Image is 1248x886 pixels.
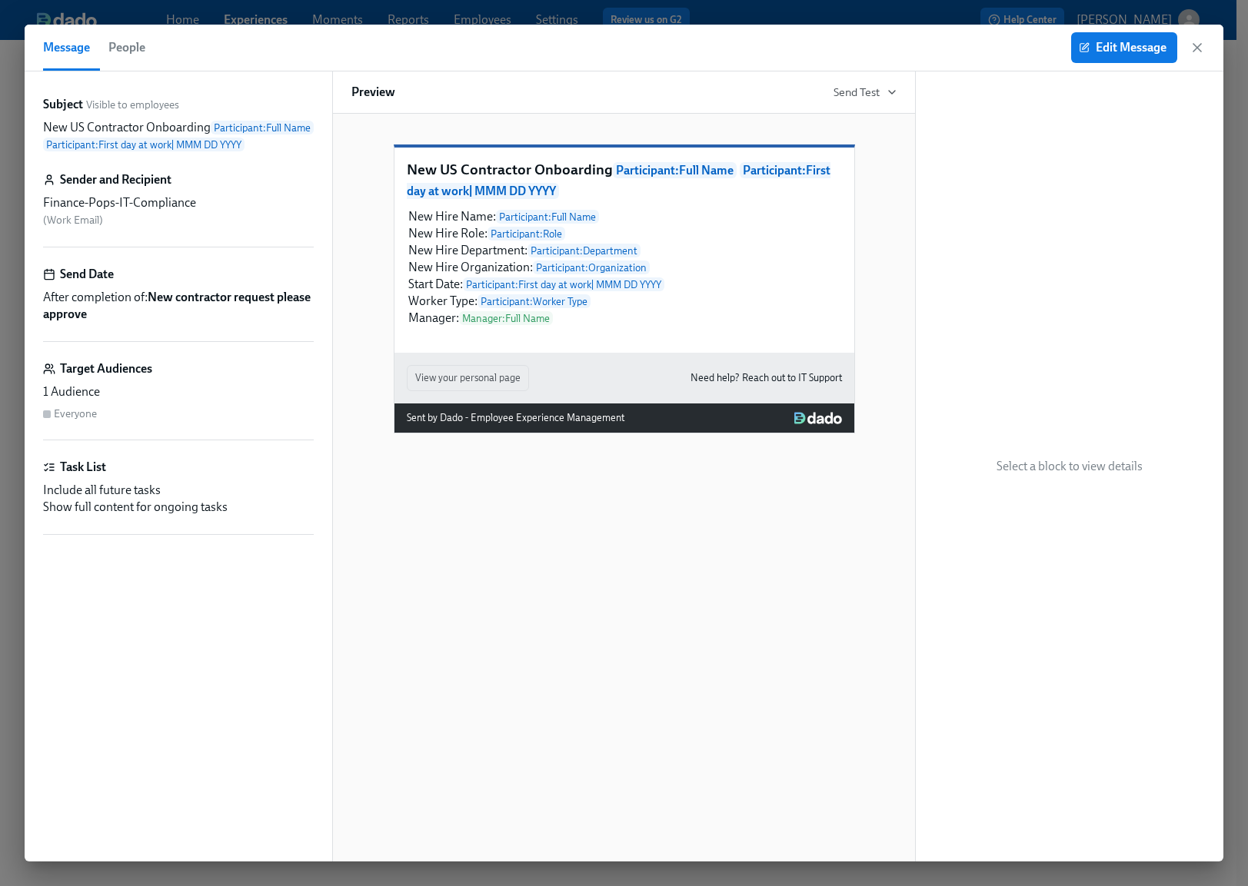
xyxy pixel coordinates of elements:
h6: Sender and Recipient [60,171,171,188]
span: Visible to employees [86,98,179,112]
span: After completion of: [43,289,314,323]
span: Participant : First day at work | MMM DD YYYY [407,162,830,199]
label: Subject [43,96,83,113]
h6: Target Audiences [60,360,152,377]
span: ( Work Email ) [43,214,103,227]
h6: Send Date [60,266,114,283]
button: Edit Message [1071,32,1177,63]
div: Select a block to view details [916,71,1223,861]
strong: New contractor request please approve [43,290,311,321]
span: Message [43,37,90,58]
span: Participant : Full Name [211,121,314,134]
button: Send Test [834,85,897,100]
a: Need help? Reach out to IT Support [691,370,842,387]
p: New US Contractor Onboarding [407,160,842,201]
div: 1 Audience [43,383,314,400]
div: New Hire Name:Participant:Full Name New Hire Role:Participant:Role New Hire Department:Participan... [407,207,842,328]
span: Edit Message [1082,40,1166,55]
h6: Task List [60,459,106,476]
div: Finance-Pops-IT-Compliance [43,194,314,211]
div: Show full content for ongoing tasks [43,499,314,516]
button: View your personal page [407,365,529,391]
span: People [108,37,145,58]
div: Everyone [54,406,97,421]
div: Sent by Dado - Employee Experience Management [407,410,624,426]
img: Dado [794,412,841,424]
span: Participant : Full Name [613,162,737,178]
span: Participant : First day at work | MMM DD YYYY [43,138,245,151]
div: Include all future tasks [43,482,314,499]
p: New US Contractor Onboarding [43,119,314,153]
h6: Preview [351,84,395,101]
span: View your personal page [415,370,521,386]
